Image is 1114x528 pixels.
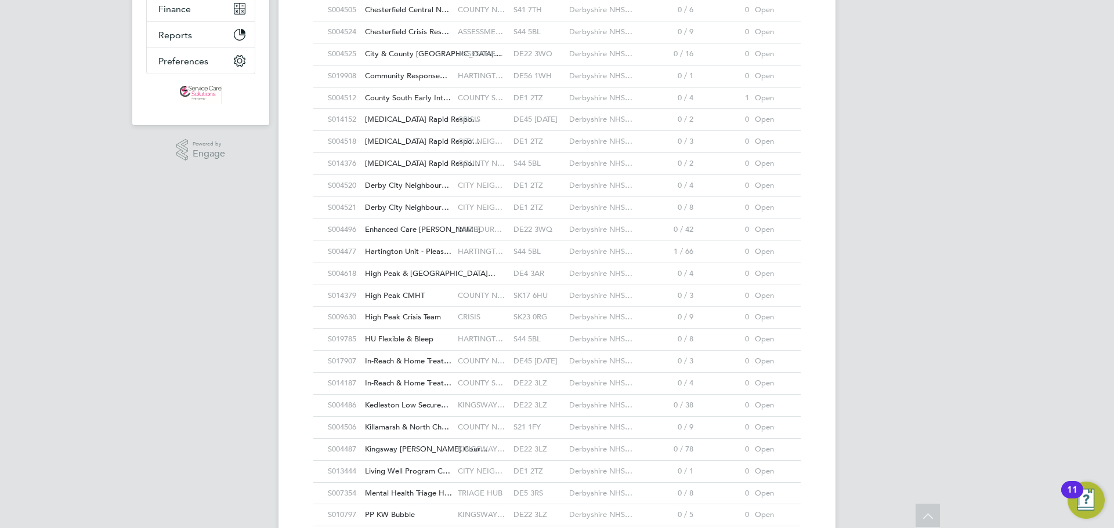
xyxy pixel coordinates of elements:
[458,444,505,454] span: KINGSWAY…
[325,329,362,350] div: S019785
[511,285,566,307] div: SK17 6HU
[511,417,566,438] div: S21 1FY
[147,22,255,48] button: Reports
[696,153,752,174] div: 0
[365,334,433,344] span: HU Flexible & Bleep
[325,372,789,382] a: S014187In-Reach & Home Treat… COUNTY S…DE22 3LZDerbyshire NHS…0 / 40Open
[511,43,566,65] div: DE22 3WQ
[365,509,415,519] span: PP KW Bubble
[325,460,789,470] a: S013444Living Well Program C… CITY NEIG…DE1 2TZDerbyshire NHS…0 / 10Open
[365,136,480,146] span: [MEDICAL_DATA] Rapid Respo…
[325,482,789,492] a: S007354Mental Health Triage H… TRIAGE HUBDE5 3RSDerbyshire NHS…0 / 80Open
[641,373,696,394] div: 0 / 4
[511,263,566,285] div: DE4 3AR
[696,43,752,65] div: 0
[752,153,789,174] div: Open
[752,395,789,416] div: Open
[193,139,225,149] span: Powered by
[325,21,362,43] div: S004524
[325,21,789,31] a: S004524Chesterfield Crisis Res… ASSESSME…S44 5BLDerbyshire NHS…0 / 90Open
[458,224,502,234] span: RADBOUR…
[569,334,632,344] span: Derbyshire NHS…
[569,400,632,410] span: Derbyshire NHS…
[458,93,503,103] span: COUNTY S…
[696,351,752,372] div: 0
[458,312,480,322] span: CRISIS
[752,439,789,460] div: Open
[511,241,566,263] div: S44 5BL
[511,153,566,174] div: S44 5BL
[641,439,696,460] div: 0 / 78
[365,312,441,322] span: High Peak Crisis Team
[458,334,503,344] span: HARTINGT…
[511,219,566,241] div: DE22 3WQ
[641,88,696,109] div: 0 / 4
[696,241,752,263] div: 0
[641,131,696,152] div: 0 / 3
[458,466,502,476] span: CITY NEIG…
[696,307,752,328] div: 0
[641,329,696,350] div: 0 / 8
[569,246,632,256] span: Derbyshire NHS…
[325,263,362,285] div: S004618
[325,394,789,404] a: S004486Kedleston Low Secure… KINGSWAY…DE22 3LZDerbyshire NHS…0 / 380Open
[511,21,566,43] div: S44 5BL
[325,438,789,448] a: S004487Kingsway [PERSON_NAME] Cour… KINGSWAY…DE22 3LZDerbyshire NHS…0 / 780Open
[641,307,696,328] div: 0 / 9
[696,263,752,285] div: 0
[325,219,362,241] div: S004496
[511,461,566,482] div: DE1 2TZ
[641,21,696,43] div: 0 / 9
[569,224,632,234] span: Derbyshire NHS…
[325,87,789,97] a: S004512County South Early Int… COUNTY S…DE1 2TZDerbyshire NHS…0 / 41Open
[696,109,752,130] div: 0
[365,202,449,212] span: Derby City Neighbour…
[325,483,362,504] div: S007354
[641,153,696,174] div: 0 / 2
[511,307,566,328] div: SK23 0RG
[365,71,447,81] span: Community Response…
[458,356,505,366] span: COUNTY N…
[325,109,362,130] div: S014152
[511,175,566,196] div: DE1 2TZ
[458,114,480,124] span: CRISIS
[325,197,362,219] div: S004521
[569,71,632,81] span: Derbyshire NHS…
[1068,482,1105,519] button: Open Resource Center, 11 new notifications
[511,329,566,350] div: S44 5BL
[325,175,362,196] div: S004520
[458,27,503,37] span: ASSESSME…
[511,65,566,87] div: DE56 1WH
[325,65,362,87] div: S019908
[696,417,752,438] div: 0
[325,285,362,307] div: S014379
[365,290,425,300] span: High Peak CMHT
[641,351,696,372] div: 0 / 3
[696,88,752,109] div: 1
[752,417,789,438] div: Open
[458,136,502,146] span: CITY NEIG…
[641,395,696,416] div: 0 / 38
[641,263,696,285] div: 0 / 4
[696,131,752,152] div: 0
[365,488,452,498] span: Mental Health Triage H…
[458,509,505,519] span: KINGSWAY…
[696,175,752,196] div: 0
[696,329,752,350] div: 0
[752,219,789,241] div: Open
[569,488,632,498] span: Derbyshire NHS…
[752,351,789,372] div: Open
[569,509,632,519] span: Derbyshire NHS…
[325,43,362,65] div: S004525
[511,131,566,152] div: DE1 2TZ
[569,27,632,37] span: Derbyshire NHS…
[752,131,789,152] div: Open
[325,373,362,394] div: S014187
[365,114,480,124] span: [MEDICAL_DATA] Rapid Respo…
[569,312,632,322] span: Derbyshire NHS…
[569,466,632,476] span: Derbyshire NHS…
[752,263,789,285] div: Open
[325,285,789,294] a: S014379High Peak CMHT COUNTY N…SK17 6HUDerbyshire NHS…0 / 30Open
[325,152,789,162] a: S014376[MEDICAL_DATA] Rapid Respo… COUNTY N…S44 5BLDerbyshire NHS…0 / 20Open
[458,49,503,59] span: ASSESSME…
